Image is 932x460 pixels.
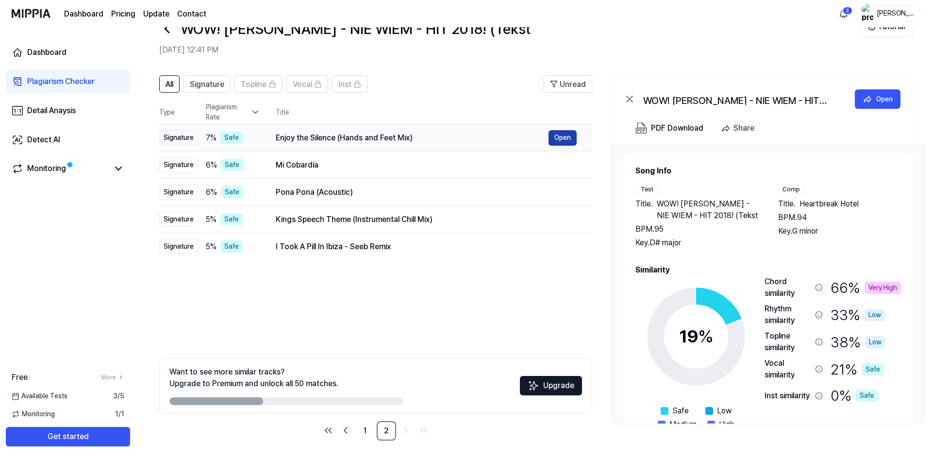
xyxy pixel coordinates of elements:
div: Dashboard [27,47,67,58]
a: Detail Anaysis [6,99,130,122]
div: Very High [865,282,901,294]
button: Topline [234,75,283,93]
span: 3 / 5 [113,391,124,401]
button: All [159,75,180,93]
div: 0 % [831,385,878,407]
span: WOW! [PERSON_NAME] - NIE WIEM - HIT 2018! (Tekst [657,198,759,221]
button: Share [717,119,762,138]
button: Vocal [286,75,328,93]
span: Safe [672,405,689,417]
button: Upgrade [520,376,582,395]
div: Safe [862,363,884,375]
span: 5 % [206,214,216,225]
div: 66 % [831,276,901,299]
h2: [DATE] 12:41 PM [159,44,860,56]
div: I Took A Pill In Ibiza - Seeb Remix [276,241,577,253]
div: 2 [843,7,852,15]
a: SparklesUpgrade [520,384,582,393]
button: Open [549,130,577,146]
div: Signature [159,157,198,172]
a: More [101,373,124,382]
a: Go to previous page [338,423,353,438]
div: Open [876,94,893,104]
span: Monitoring [12,409,55,419]
span: 5 % [206,241,216,253]
button: Get started [6,427,130,446]
a: Dashboard [64,8,103,20]
a: Contact [177,8,206,20]
div: Detect AI [27,134,60,146]
h2: Song Info [635,165,901,177]
span: Signature [190,79,224,90]
span: Vocal [293,79,312,90]
div: Test [635,185,659,194]
span: Medium [669,419,697,430]
span: Free [12,372,28,383]
div: Rhythm similarity [765,303,811,326]
span: 6 % [206,187,217,198]
div: Plagiarism Checker [27,76,95,87]
div: Kings Speech Theme (Instrumental Chill Mix) [276,214,577,225]
button: Unread [544,75,592,93]
div: Detail Anaysis [27,105,76,117]
span: All [166,79,173,90]
div: Signature [159,130,198,145]
img: profile [862,4,873,23]
div: Safe [856,390,878,402]
div: Comp [778,185,804,194]
h2: Similarity [635,264,901,276]
a: 1 [355,421,375,441]
button: profile[PERSON_NAME] [858,5,920,22]
span: Topline [241,79,266,90]
div: Low [865,336,885,348]
th: Title [276,101,592,124]
span: % [698,326,714,347]
div: Safe [220,132,243,144]
span: 1 / 1 [115,409,124,419]
button: Signature [183,75,231,93]
div: Signature [159,239,198,254]
a: Detect AI [6,128,130,152]
div: Topline similarity [765,330,811,354]
a: Song InfoTestTitle.WOW! [PERSON_NAME] - NIE WIEM - HIT 2018! (TekstBPM.95Key.D# majorCompTitle.He... [612,144,924,424]
div: Enjoy the Silence (Hands and Feet Mix) [276,132,549,144]
span: Title . [778,198,796,210]
a: Go to last page [416,423,431,438]
div: BPM. 94 [778,212,901,223]
div: Want to see more similar tracks? Upgrade to Premium and unlock all 50 matches. [169,366,338,390]
div: Inst similarity [765,390,811,402]
a: Plagiarism Checker [6,70,130,93]
span: 6 % [206,159,217,171]
a: Update [143,8,169,20]
div: Safe [221,186,243,198]
span: Available Tests [12,391,67,401]
button: Inst [332,75,367,93]
div: PDF Download [651,122,703,135]
div: Safe [221,159,243,171]
div: 21 % [831,358,884,381]
div: Share [733,122,754,135]
div: Plagiarism Rate [206,102,260,122]
span: Low [717,405,732,417]
div: [PERSON_NAME] [876,8,914,18]
div: Key. D# major [635,237,759,249]
img: PDF Download [635,122,647,134]
div: Pona Pona (Acoustic) [276,187,577,198]
div: 33 % [831,303,885,326]
img: Sparkles [528,380,539,392]
button: 알림2 [836,6,851,21]
div: Monitoring [27,163,66,174]
div: Low [865,309,885,321]
span: Inst [338,79,351,90]
img: 알림 [838,8,849,19]
div: WOW! [PERSON_NAME] - NIE WIEM - HIT 2018! (Tekst [643,93,837,105]
div: Chord similarity [765,276,811,299]
div: 38 % [831,330,885,354]
h1: WOW! ALDONA ORLOWSKA - NIE WIEM - HIT 2018! (Tekst [181,18,531,40]
button: Open [855,89,900,109]
div: Signature [159,212,198,227]
th: Type [159,101,198,124]
div: 19 [679,324,714,350]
